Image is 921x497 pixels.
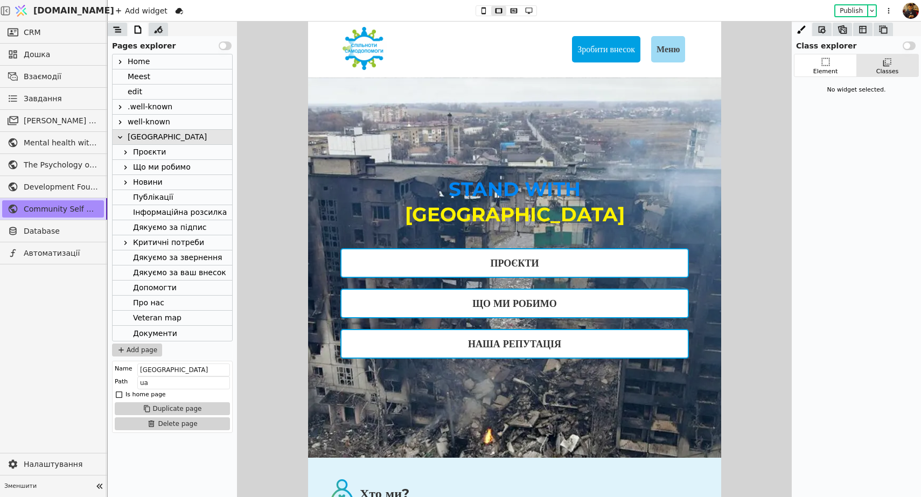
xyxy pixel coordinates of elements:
[113,100,232,115] div: .well-known
[2,46,104,63] a: Дошка
[24,137,99,149] span: Mental health without prejudice project
[903,3,919,19] img: 73cef4174f0444e6e86f60503224d004
[343,15,377,41] div: Меню
[128,115,170,129] div: well-known
[125,389,166,400] div: Is home page
[113,326,232,341] div: Документи
[133,175,163,190] div: Новини
[133,250,222,265] div: Дякуємо за звернення
[128,130,207,144] div: [GEOGRAPHIC_DATA]
[113,175,232,190] div: Новини
[128,85,142,99] div: edit
[133,190,173,205] div: Публікації
[133,145,166,159] div: Проєкти
[794,81,919,99] div: No widget selected.
[133,220,207,235] div: Дякуємо за підпис
[269,23,327,33] p: Зробити внесок
[813,67,838,76] div: Element
[2,134,104,151] a: Mental health without prejudice project
[115,363,132,374] div: Name
[164,276,249,288] div: Що ми робимо
[128,69,150,84] div: Meest
[113,296,232,311] div: Про нас
[32,227,381,256] a: Проєкти
[108,36,237,52] div: Pages explorer
[2,178,104,195] a: Development Foundation
[128,54,150,69] div: Home
[24,459,99,470] span: Налаштування
[2,244,104,262] a: Автоматизації
[133,160,191,174] div: Що ми робимо
[2,200,104,218] a: Community Self Help
[24,159,99,171] span: The Psychology of War
[33,4,114,17] span: [DOMAIN_NAME]
[113,130,232,145] div: [GEOGRAPHIC_DATA]
[2,90,104,107] a: Завдання
[112,4,171,17] div: Add widget
[113,205,232,220] div: Інформаційна розсилка
[32,180,381,206] div: [GEOGRAPHIC_DATA]
[133,311,182,325] div: Veteran map
[24,93,62,104] span: Завдання
[182,236,231,248] div: Проєкти
[113,54,232,69] div: Home
[13,1,29,21] img: Logo
[876,67,898,76] div: Classes
[24,181,99,193] span: Development Foundation
[4,482,92,491] span: Зменшити
[113,160,232,175] div: Що ми робимо
[113,220,232,235] div: Дякуємо за підпис
[2,112,104,129] a: [PERSON_NAME] розсилки
[24,248,99,259] span: Автоматизації
[2,68,104,85] a: Взаємодії
[133,296,164,310] div: Про нас
[2,156,104,173] a: The Psychology of War
[133,205,227,220] div: Інформаційна розсилка
[22,458,46,484] img: 1648415192550-friends-icon.svg
[11,1,108,21] a: [DOMAIN_NAME]
[133,265,226,280] div: Дякуємо за ваш внесок
[115,376,128,387] div: Path
[2,456,104,473] a: Налаштування
[113,145,232,160] div: Проєкти
[2,24,104,41] a: CRM
[24,27,41,38] span: CRM
[32,307,381,337] a: Наша репутація
[160,317,253,328] div: Наша репутація
[264,15,332,41] a: Зробити внесок
[24,71,99,82] span: Взаємодії
[113,115,232,130] div: well-known
[113,235,232,250] div: Критичні потреби
[115,402,230,415] button: Duplicate page
[2,222,104,240] a: Database
[32,5,79,48] img: 1645348525502-logo-Uk-180.png
[52,464,101,484] div: Хто ми?
[128,100,172,114] div: .well-known
[113,265,232,281] div: Дякуємо за ваш внесок
[24,226,99,237] span: Database
[113,311,232,326] div: Veteran map
[133,281,177,295] div: Допомогти
[113,250,232,265] div: Дякуємо за звернення
[24,115,99,127] span: [PERSON_NAME] розсилки
[792,36,921,52] div: Class explorer
[24,49,99,60] span: Дошка
[32,267,381,297] a: Що ми робимо
[32,155,381,180] div: STAND WITH
[113,190,232,205] div: Публікації
[24,204,99,215] span: Community Self Help
[113,85,232,100] div: edit
[113,281,232,296] div: Допомогти
[115,417,230,430] button: Delete page
[835,5,867,16] button: Publish
[133,326,177,341] div: Документи
[112,344,162,356] button: Add page
[133,235,204,250] div: Критичні потреби
[113,69,232,85] div: Meest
